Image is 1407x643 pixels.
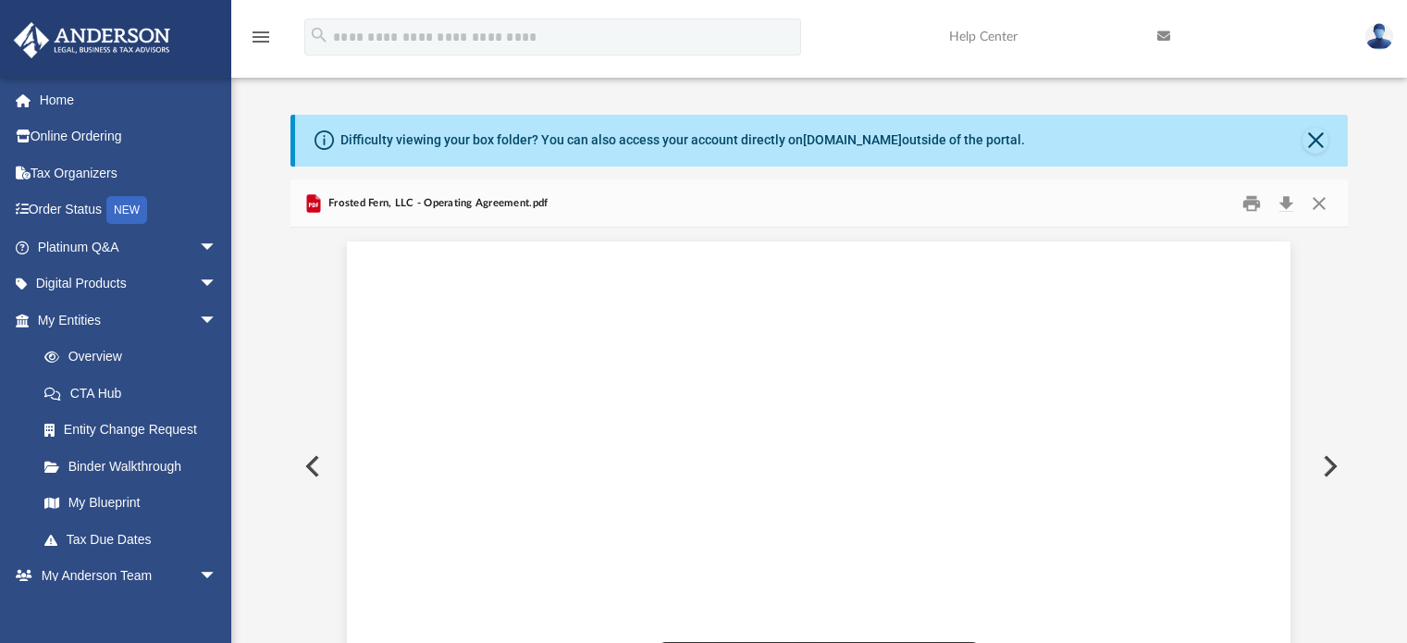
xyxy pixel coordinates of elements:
a: Online Ordering [13,118,245,155]
button: Download [1270,189,1303,217]
button: Previous File [290,440,331,492]
div: NEW [106,196,147,224]
a: Tax Due Dates [26,521,245,558]
a: [DOMAIN_NAME] [803,132,902,147]
img: User Pic [1365,23,1393,50]
a: Order StatusNEW [13,192,245,229]
a: My Blueprint [26,485,236,522]
a: My Anderson Teamarrow_drop_down [13,558,236,595]
a: CTA Hub [26,375,245,412]
a: Entity Change Request [26,412,245,449]
a: menu [250,35,272,48]
span: arrow_drop_down [199,229,236,266]
button: Close [1302,128,1328,154]
button: Print [1233,189,1270,217]
i: search [309,25,329,45]
a: Platinum Q&Aarrow_drop_down [13,229,245,266]
button: Close [1302,189,1336,217]
span: arrow_drop_down [199,266,236,303]
a: Overview [26,339,245,376]
a: Tax Organizers [13,155,245,192]
span: Frosted Fern, LLC - Operating Agreement.pdf [325,195,549,212]
div: Difficulty viewing your box folder? You can also access your account directly on outside of the p... [340,130,1025,150]
span: arrow_drop_down [199,558,236,596]
img: Anderson Advisors Platinum Portal [8,22,176,58]
span: arrow_drop_down [199,302,236,340]
a: Binder Walkthrough [26,448,245,485]
button: Next File [1308,440,1349,492]
a: Home [13,81,245,118]
a: My Entitiesarrow_drop_down [13,302,245,339]
i: menu [250,26,272,48]
a: Digital Productsarrow_drop_down [13,266,245,303]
